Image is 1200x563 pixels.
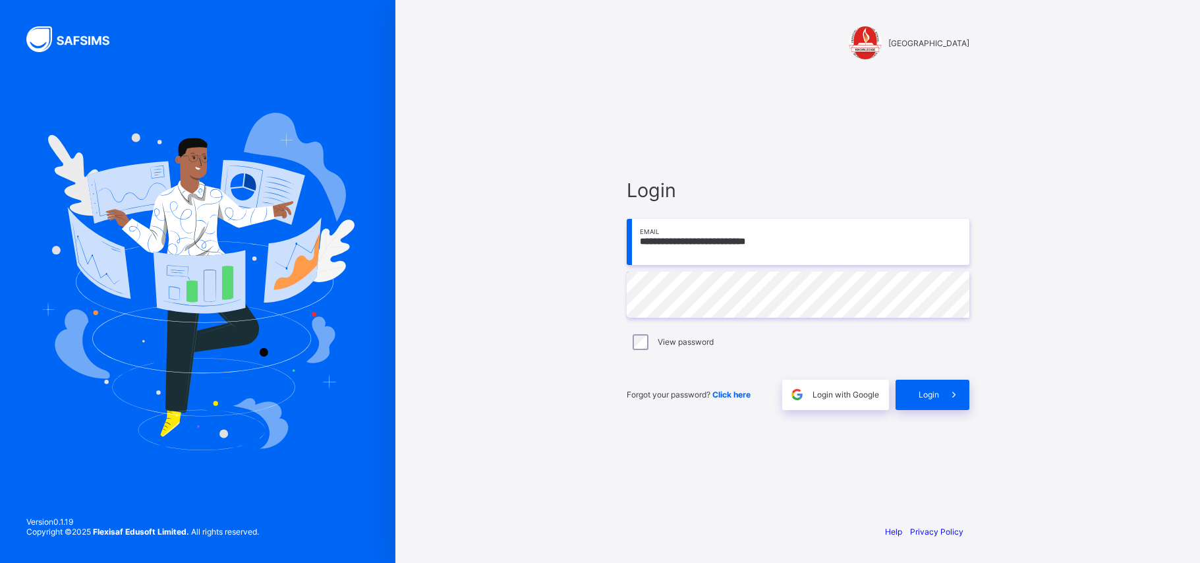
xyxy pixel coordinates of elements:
label: View password [658,337,714,347]
img: google.396cfc9801f0270233282035f929180a.svg [789,387,805,402]
span: Version 0.1.19 [26,517,259,527]
a: Click here [712,390,751,400]
span: Login [919,390,939,400]
a: Privacy Policy [910,527,963,537]
a: Help [885,527,902,537]
span: Copyright © 2025 All rights reserved. [26,527,259,537]
img: Hero Image [41,113,355,450]
span: Forgot your password? [627,390,751,400]
span: Login [627,179,969,202]
img: SAFSIMS Logo [26,26,125,52]
span: [GEOGRAPHIC_DATA] [888,38,969,48]
span: Login with Google [813,390,879,400]
strong: Flexisaf Edusoft Limited. [93,527,189,537]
